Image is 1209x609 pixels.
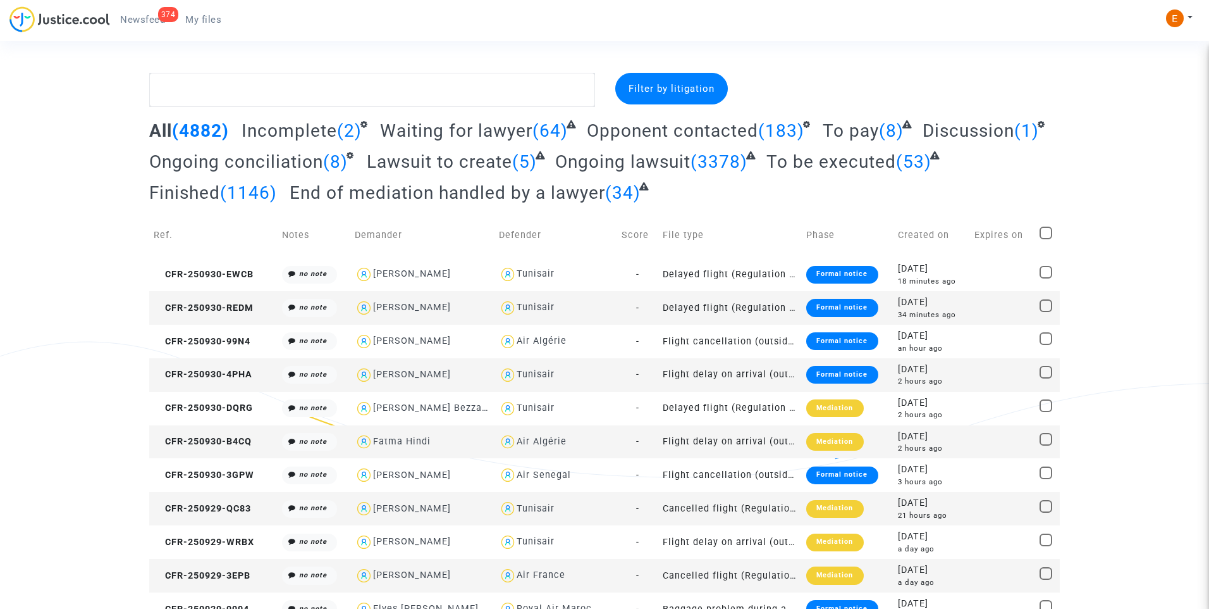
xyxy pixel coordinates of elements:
[499,399,517,418] img: icon-user.svg
[555,151,690,172] span: Ongoing lawsuit
[373,336,451,346] div: [PERSON_NAME]
[587,120,758,141] span: Opponent contacted
[658,392,802,425] td: Delayed flight (Regulation EC 261/2004)
[154,369,252,380] span: CFR-250930-4PHA
[896,151,931,172] span: (53)
[499,499,517,518] img: icon-user.svg
[898,477,966,487] div: 3 hours ago
[355,299,373,317] img: icon-user.svg
[802,213,893,258] td: Phase
[636,537,639,548] span: -
[806,399,863,417] div: Mediation
[299,504,327,512] i: no note
[517,436,567,447] div: Air Algérie
[154,470,254,480] span: CFR-250930-3GPW
[658,213,802,258] td: File type
[355,265,373,284] img: icon-user.svg
[636,570,639,581] span: -
[605,182,641,203] span: (34)
[373,536,451,547] div: [PERSON_NAME]
[898,343,966,354] div: an hour ago
[290,182,605,203] span: End of mediation handled by a lawyer
[923,120,1014,141] span: Discussion
[149,182,220,203] span: Finished
[154,336,250,347] span: CFR-250930-99N4
[658,325,802,358] td: Flight cancellation (outside of EU - Montreal Convention)
[512,151,537,172] span: (5)
[373,570,451,581] div: [PERSON_NAME]
[806,299,878,317] div: Formal notice
[154,537,254,548] span: CFR-250929-WRBX
[758,120,804,141] span: (183)
[154,503,251,514] span: CFR-250929-QC83
[499,466,517,484] img: icon-user.svg
[517,470,571,480] div: Air Senegal
[658,525,802,559] td: Flight delay on arrival (outside of EU - Montreal Convention)
[1166,9,1184,27] img: ACg8ocIeiFvHKe4dA5oeRFd_CiCnuxWUEc1A2wYhRJE3TTWt=s96-c
[299,303,327,311] i: no note
[636,269,639,280] span: -
[337,120,362,141] span: (2)
[898,396,966,410] div: [DATE]
[299,337,327,345] i: no note
[494,213,617,258] td: Defender
[879,120,904,141] span: (8)
[373,436,431,447] div: Fatma Hindi
[806,534,863,551] div: Mediation
[367,151,512,172] span: Lawsuit to create
[154,436,252,447] span: CFR-250930-B4CQ
[355,332,373,351] img: icon-user.svg
[898,563,966,577] div: [DATE]
[355,366,373,384] img: icon-user.svg
[636,336,639,347] span: -
[517,403,555,413] div: Tunisair
[517,570,565,581] div: Air France
[898,296,966,310] div: [DATE]
[532,120,568,141] span: (64)
[355,533,373,551] img: icon-user.svg
[898,262,966,276] div: [DATE]
[517,336,567,346] div: Air Algérie
[898,510,966,521] div: 21 hours ago
[373,302,451,313] div: [PERSON_NAME]
[110,10,175,29] a: 374Newsfeed
[806,266,878,284] div: Formal notice
[355,466,373,484] img: icon-user.svg
[898,276,966,287] div: 18 minutes ago
[350,213,494,258] td: Demander
[154,269,254,280] span: CFR-250930-EWCB
[806,366,878,384] div: Formal notice
[658,291,802,325] td: Delayed flight (Regulation EC 261/2004)
[323,151,348,172] span: (8)
[499,265,517,284] img: icon-user.svg
[299,571,327,579] i: no note
[299,370,327,379] i: no note
[9,6,110,32] img: jc-logo.svg
[373,470,451,480] div: [PERSON_NAME]
[636,303,639,313] span: -
[823,120,879,141] span: To pay
[154,570,250,581] span: CFR-250929-3EPB
[499,533,517,551] img: icon-user.svg
[636,369,639,380] span: -
[373,503,451,514] div: [PERSON_NAME]
[499,567,517,585] img: icon-user.svg
[1014,120,1039,141] span: (1)
[154,403,253,413] span: CFR-250930-DQRG
[373,403,570,413] div: [PERSON_NAME] Bezzari [PERSON_NAME]
[636,436,639,447] span: -
[898,376,966,387] div: 2 hours ago
[658,458,802,492] td: Flight cancellation (outside of EU - Montreal Convention)
[499,299,517,317] img: icon-user.svg
[373,268,451,279] div: [PERSON_NAME]
[120,14,165,25] span: Newsfeed
[299,470,327,479] i: no note
[898,530,966,544] div: [DATE]
[970,213,1036,258] td: Expires on
[898,544,966,555] div: a day ago
[617,213,658,258] td: Score
[499,332,517,351] img: icon-user.svg
[636,470,639,480] span: -
[898,496,966,510] div: [DATE]
[806,567,863,584] div: Mediation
